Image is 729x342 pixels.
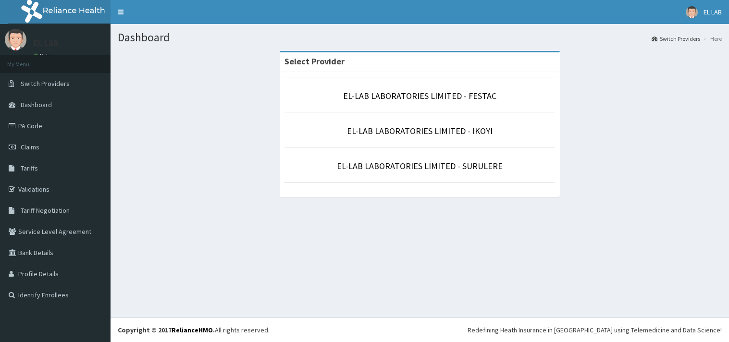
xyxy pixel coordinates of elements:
[21,79,70,88] span: Switch Providers
[337,160,503,171] a: EL-LAB LABORATORIES LIMITED - SURULERE
[172,326,213,334] a: RelianceHMO
[34,39,59,48] p: EL LAB
[21,100,52,109] span: Dashboard
[652,35,700,43] a: Switch Providers
[686,6,698,18] img: User Image
[347,125,493,136] a: EL-LAB LABORATORIES LIMITED - IKOYI
[111,318,729,342] footer: All rights reserved.
[21,164,38,172] span: Tariffs
[701,35,722,43] li: Here
[34,52,57,59] a: Online
[21,143,39,151] span: Claims
[118,326,215,334] strong: Copyright © 2017 .
[704,8,722,16] span: EL LAB
[21,206,70,215] span: Tariff Negotiation
[343,90,496,101] a: EL-LAB LABORATORIES LIMITED - FESTAC
[5,29,26,50] img: User Image
[284,56,345,67] strong: Select Provider
[468,325,722,335] div: Redefining Heath Insurance in [GEOGRAPHIC_DATA] using Telemedicine and Data Science!
[118,31,722,44] h1: Dashboard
